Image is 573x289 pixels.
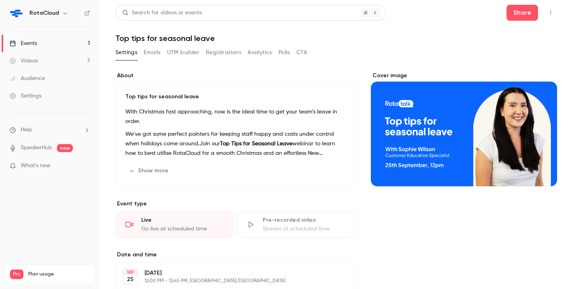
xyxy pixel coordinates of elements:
label: About [115,72,355,80]
img: RotaCloud [10,7,23,20]
section: Cover image [371,72,557,186]
div: Pre-recorded video [263,216,345,224]
button: Share [507,5,538,21]
iframe: Noticeable Trigger [80,162,90,170]
div: SEP [123,269,137,275]
label: Date and time [115,251,355,259]
h6: RotaCloud [29,9,59,17]
div: Audience [10,74,45,82]
span: Help [21,126,32,134]
p: 25 [127,275,133,283]
div: Go live at scheduled time [141,225,224,233]
p: With Christmas fast approaching, now is the ideal time to get your team’s leave in order. [125,107,345,126]
strong: Top Tips for Seasonal Leave [220,141,292,146]
p: Event type [115,200,355,208]
p: Top tips for seasonal leave [125,93,345,101]
button: Registrations [206,46,241,59]
h1: Top tips for seasonal leave [115,33,557,43]
span: Plan usage [28,271,90,277]
a: SpeakerHub [21,144,52,152]
div: Search for videos or events [122,9,202,17]
button: Analytics [248,46,272,59]
p: 12:00 PM - 12:45 PM, [GEOGRAPHIC_DATA]/[GEOGRAPHIC_DATA] [144,278,313,284]
div: Events [10,39,37,47]
div: Stream at scheduled time [263,225,345,233]
button: Emails [144,46,160,59]
button: CTA [296,46,307,59]
div: Pre-recorded videoStream at scheduled time [237,211,355,238]
label: Cover image [371,72,557,80]
p: [DATE] [144,269,313,277]
button: Polls [279,46,290,59]
li: help-dropdown-opener [10,126,90,134]
button: Settings [115,46,137,59]
div: Videos [10,57,38,65]
div: Settings [10,92,41,100]
p: We’ve got some perfect pointers for keeping staff happy and costs under control when holidays com... [125,129,345,158]
button: UTM builder [167,46,199,59]
span: new [57,144,73,152]
span: Pro [10,269,23,279]
button: Show more [125,164,173,177]
div: LiveGo live at scheduled time [115,211,234,238]
span: What's new [21,162,51,170]
div: Live [141,216,224,224]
